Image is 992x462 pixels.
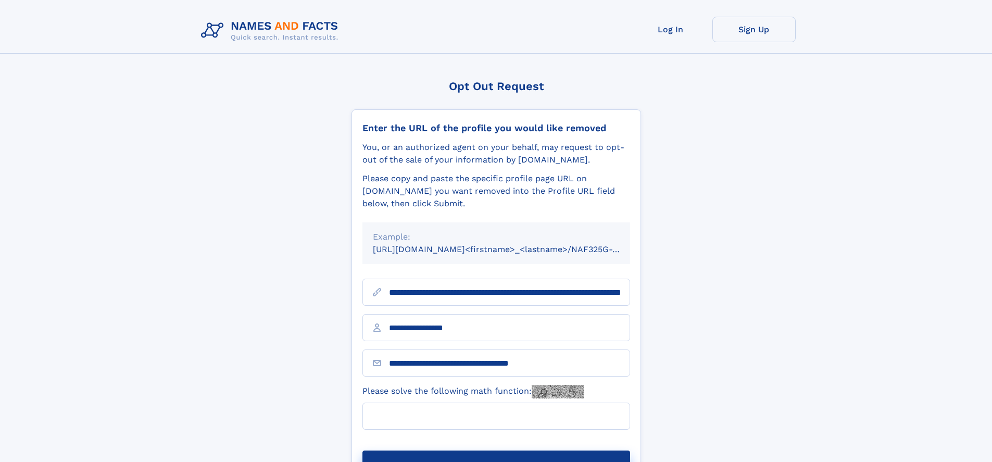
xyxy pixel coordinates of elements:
[362,385,584,398] label: Please solve the following math function:
[351,80,641,93] div: Opt Out Request
[373,244,650,254] small: [URL][DOMAIN_NAME]<firstname>_<lastname>/NAF325G-xxxxxxxx
[362,172,630,210] div: Please copy and paste the specific profile page URL on [DOMAIN_NAME] you want removed into the Pr...
[362,122,630,134] div: Enter the URL of the profile you would like removed
[373,231,620,243] div: Example:
[362,141,630,166] div: You, or an authorized agent on your behalf, may request to opt-out of the sale of your informatio...
[629,17,712,42] a: Log In
[197,17,347,45] img: Logo Names and Facts
[712,17,796,42] a: Sign Up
